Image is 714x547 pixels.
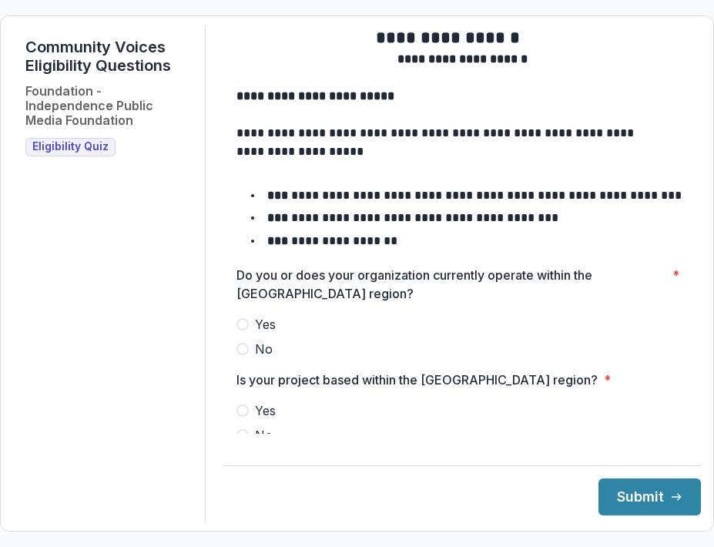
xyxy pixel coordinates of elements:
[25,38,193,75] h1: Community Voices Eligibility Questions
[598,478,701,515] button: Submit
[255,315,276,334] span: Yes
[25,84,193,129] h2: Foundation - Independence Public Media Foundation
[255,340,273,358] span: No
[32,140,109,153] span: Eligibility Quiz
[236,266,666,303] p: Do you or does your organization currently operate within the [GEOGRAPHIC_DATA] region?
[255,401,276,420] span: Yes
[236,371,598,389] p: Is your project based within the [GEOGRAPHIC_DATA] region?
[255,426,273,445] span: No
